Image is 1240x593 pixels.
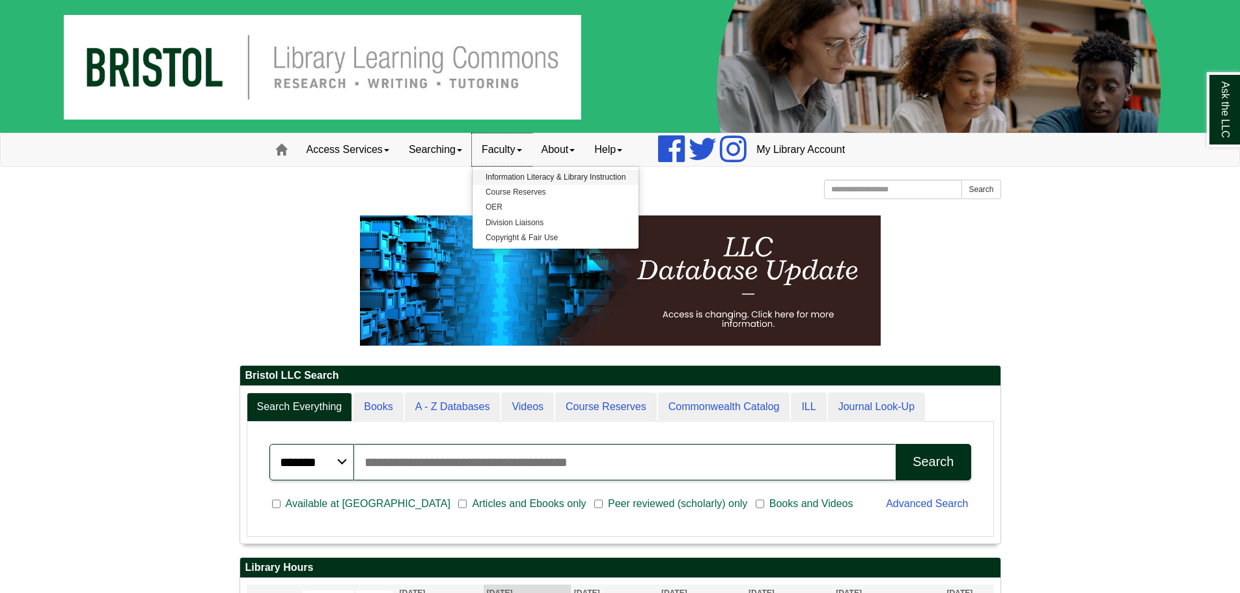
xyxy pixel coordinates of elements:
[886,498,968,509] a: Advanced Search
[594,498,603,510] input: Peer reviewed (scholarly) only
[555,393,657,422] a: Course Reserves
[532,133,585,166] a: About
[467,496,591,512] span: Articles and Ebooks only
[913,454,954,469] div: Search
[297,133,399,166] a: Access Services
[585,133,632,166] a: Help
[896,444,971,480] button: Search
[458,498,467,510] input: Articles and Ebooks only
[360,215,881,346] img: HTML tutorial
[473,185,639,200] a: Course Reserves
[756,498,764,510] input: Books and Videos
[247,393,353,422] a: Search Everything
[405,393,501,422] a: A - Z Databases
[281,496,456,512] span: Available at [GEOGRAPHIC_DATA]
[961,180,1000,199] button: Search
[747,133,855,166] a: My Library Account
[603,496,752,512] span: Peer reviewed (scholarly) only
[473,170,639,185] a: Information Literacy & Library Instruction
[473,200,639,215] a: OER
[473,230,639,245] a: Copyright & Fair Use
[658,393,790,422] a: Commonwealth Catalog
[828,393,925,422] a: Journal Look-Up
[791,393,826,422] a: ILL
[353,393,403,422] a: Books
[240,366,1000,386] h2: Bristol LLC Search
[272,498,281,510] input: Available at [GEOGRAPHIC_DATA]
[240,558,1000,578] h2: Library Hours
[399,133,472,166] a: Searching
[472,133,532,166] a: Faculty
[764,496,859,512] span: Books and Videos
[501,393,554,422] a: Videos
[473,215,639,230] a: Division Liaisons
